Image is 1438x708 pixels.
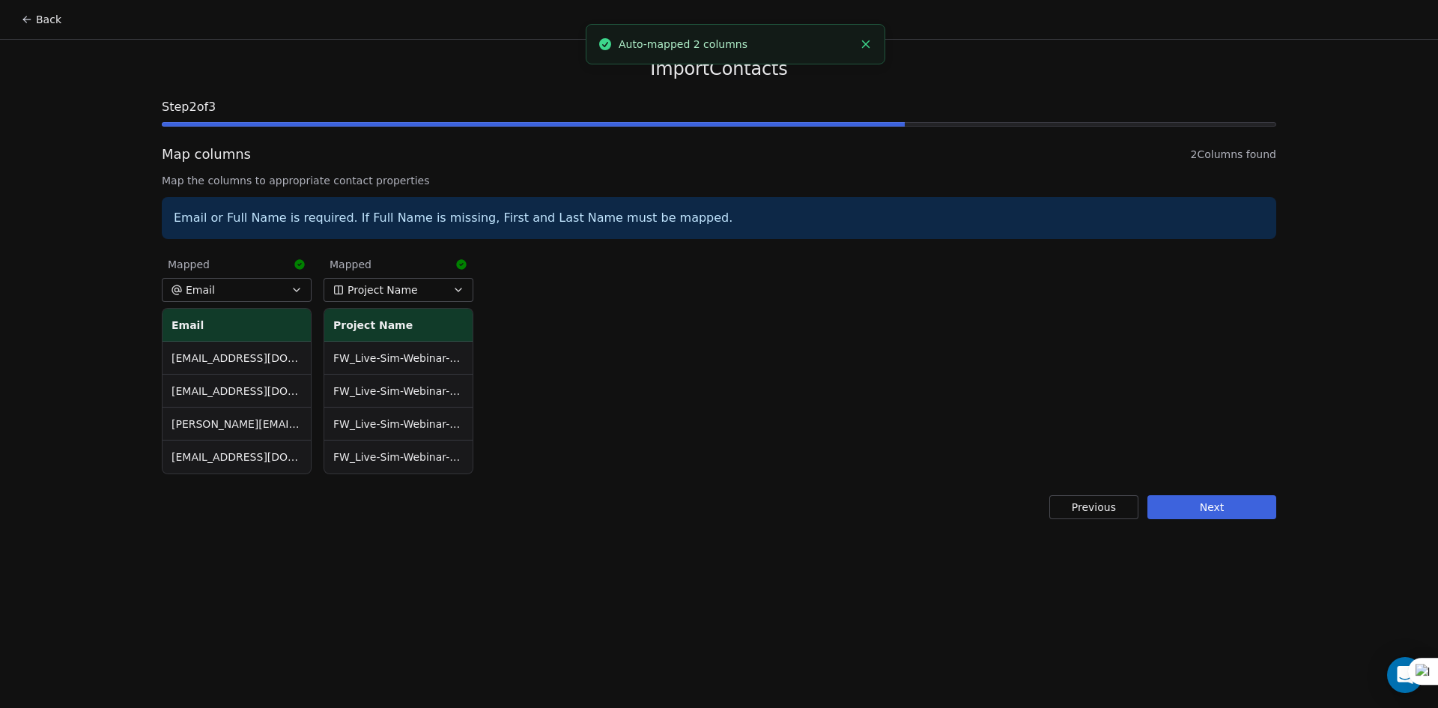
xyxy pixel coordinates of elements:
td: FW_Live-Sim-Webinar-21Oct'25-EU [324,342,473,375]
td: [EMAIL_ADDRESS][DOMAIN_NAME] [163,441,311,473]
div: Open Intercom Messenger [1387,657,1423,693]
td: [PERSON_NAME][EMAIL_ADDRESS][DOMAIN_NAME] [163,408,311,441]
td: [EMAIL_ADDRESS][DOMAIN_NAME] [163,375,311,408]
span: 2 Columns found [1191,147,1276,162]
span: Mapped [330,257,371,272]
span: Map the columns to appropriate contact properties [162,173,1276,188]
button: Back [12,6,70,33]
span: Import Contacts [650,58,787,80]
td: FW_Live-Sim-Webinar-21Oct'25-EU [324,408,473,441]
th: Project Name [324,309,473,342]
button: Next [1147,495,1276,519]
td: [EMAIL_ADDRESS][DOMAIN_NAME] [163,342,311,375]
span: Email [186,282,215,297]
div: Email or Full Name is required. If Full Name is missing, First and Last Name must be mapped. [162,197,1276,239]
td: FW_Live-Sim-Webinar-21Oct'25-EU [324,375,473,408]
span: Step 2 of 3 [162,98,1276,116]
span: Mapped [168,257,210,272]
td: FW_Live-Sim-Webinar-21Oct'25-EU [324,441,473,473]
button: Close toast [856,34,876,54]
span: Project Name [348,282,418,297]
th: Email [163,309,311,342]
span: Map columns [162,145,251,164]
button: Previous [1049,495,1138,519]
div: Auto-mapped 2 columns [619,37,853,52]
